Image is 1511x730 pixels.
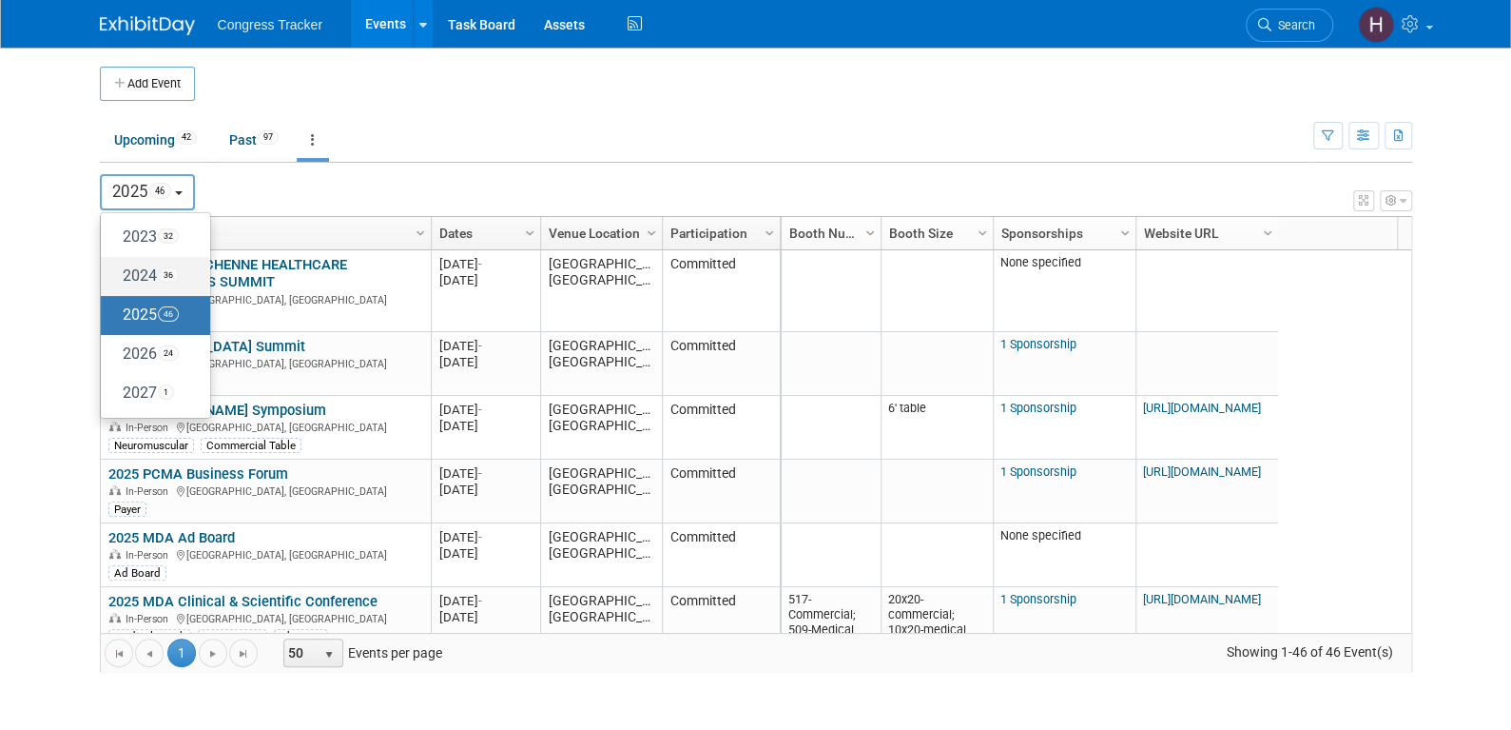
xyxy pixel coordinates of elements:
[1143,464,1261,479] a: [URL][DOMAIN_NAME]
[1209,639,1410,665] span: Showing 1-46 of 46 Event(s)
[108,593,378,610] a: 2025 MDA Clinical & Scientific Conference
[201,438,301,453] div: Commercial Table
[662,460,780,523] td: Committed
[439,418,532,434] div: [DATE]
[100,122,211,158] a: Upcoming42
[478,257,482,271] span: -
[644,226,659,241] span: Column Settings
[860,217,881,246] a: Column Settings
[1257,217,1278,246] a: Column Settings
[205,646,221,661] span: Go to the next page
[478,403,482,417] span: -
[439,465,532,482] div: [DATE]
[215,122,293,158] a: Past97
[478,339,482,353] span: -
[1000,337,1076,351] a: 1 Sponsorship
[110,222,191,253] label: 2023
[108,565,166,581] div: Ad Board
[158,385,174,400] span: 1
[199,639,227,667] a: Go to the next page
[478,466,482,481] span: -
[540,396,662,460] td: [GEOGRAPHIC_DATA], [GEOGRAPHIC_DATA]
[439,272,532,288] div: [DATE]
[759,217,780,246] a: Column Settings
[439,338,532,354] div: [DATE]
[410,217,431,246] a: Column Settings
[439,256,532,272] div: [DATE]
[158,306,179,322] span: 46
[670,217,767,249] a: Participation
[972,217,993,246] a: Column Settings
[889,217,980,249] a: Booth Size
[108,419,422,435] div: [GEOGRAPHIC_DATA], [GEOGRAPHIC_DATA]
[1000,592,1076,606] a: 1 Sponsorship
[439,402,532,418] div: [DATE]
[439,529,532,545] div: [DATE]
[439,217,528,249] a: Dates
[167,639,196,667] span: 1
[1144,217,1266,249] a: Website URL
[126,485,174,498] span: In-Person
[662,250,780,332] td: Committed
[100,16,195,35] img: ExhibitDay
[105,639,133,667] a: Go to the first page
[1117,226,1133,241] span: Column Settings
[1246,9,1333,42] a: Search
[782,587,881,669] td: 517-Commercial; 509-Medical
[975,226,990,241] span: Column Settings
[439,545,532,562] div: [DATE]
[142,646,157,661] span: Go to the previous page
[439,593,532,609] div: [DATE]
[549,217,649,249] a: Venue Location
[110,300,191,331] label: 2025
[1000,464,1076,479] a: 1 Sponsorship
[135,639,164,667] a: Go to the previous page
[641,217,662,246] a: Column Settings
[789,217,868,249] a: Booth Number
[439,482,532,498] div: [DATE]
[218,17,322,32] span: Congress Tracker
[439,609,532,625] div: [DATE]
[762,226,777,241] span: Column Settings
[236,646,251,661] span: Go to the last page
[158,267,179,283] span: 36
[108,502,146,517] div: Payer
[522,226,537,241] span: Column Settings
[540,332,662,396] td: [GEOGRAPHIC_DATA], [GEOGRAPHIC_DATA]
[881,396,993,460] td: 6' table
[862,226,878,241] span: Column Settings
[109,485,121,495] img: In-Person Event
[413,226,428,241] span: Column Settings
[1358,7,1394,43] img: Heather Jones
[108,256,347,291] a: 2025 PPMD DUCHENNE HEALTHCARE PROFESSIONALS SUMMIT
[1143,592,1261,606] a: [URL][DOMAIN_NAME]
[1114,217,1135,246] a: Column Settings
[540,250,662,332] td: [GEOGRAPHIC_DATA], [GEOGRAPHIC_DATA]
[149,183,171,199] span: 46
[1000,255,1081,269] span: None specified
[1271,18,1315,32] span: Search
[108,546,422,562] div: [GEOGRAPHIC_DATA], [GEOGRAPHIC_DATA]
[478,594,482,608] span: -
[519,217,540,246] a: Column Settings
[662,332,780,396] td: Committed
[158,228,179,244] span: 32
[662,523,780,587] td: Committed
[109,422,121,431] img: In-Person Event
[229,639,258,667] a: Go to the last page
[274,629,328,644] div: Abstract
[1001,217,1123,249] a: Sponsorships
[110,378,191,409] label: 2027
[111,646,126,661] span: Go to the first page
[108,529,235,546] a: 2025 MDA Ad Board
[540,523,662,587] td: [GEOGRAPHIC_DATA], [GEOGRAPHIC_DATA]
[126,613,174,625] span: In-Person
[284,640,317,666] span: 50
[109,613,121,622] img: In-Person Event
[100,174,196,210] button: 202546
[439,354,532,370] div: [DATE]
[108,402,326,419] a: 2025 [PERSON_NAME] Symposium
[110,261,191,292] label: 2024
[1260,226,1275,241] span: Column Settings
[126,422,174,434] span: In-Person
